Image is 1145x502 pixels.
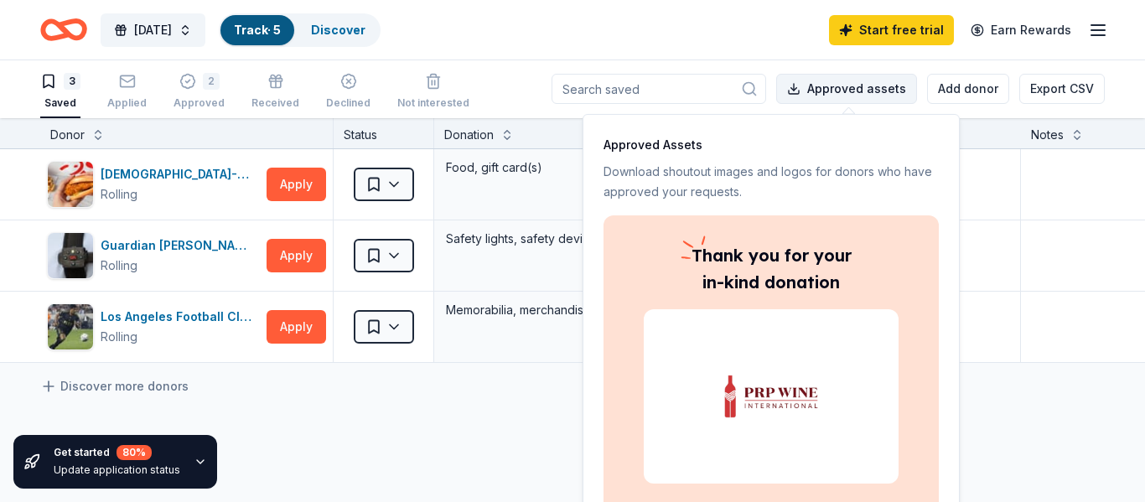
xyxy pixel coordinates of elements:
[334,118,434,148] div: Status
[644,242,899,296] p: you for your in-kind donation
[64,73,80,90] div: 3
[829,15,954,45] a: Start free trial
[267,168,326,201] button: Apply
[107,96,147,110] div: Applied
[326,66,370,118] button: Declined
[552,74,766,104] input: Search saved
[927,74,1009,104] button: Add donor
[203,73,220,90] div: 2
[174,66,225,118] button: 2Approved
[326,96,370,110] div: Declined
[444,298,675,322] div: Memorabilia, merchandise
[101,13,205,47] button: [DATE]
[40,376,189,396] a: Discover more donors
[134,20,172,40] span: [DATE]
[174,96,225,110] div: Approved
[444,125,494,145] div: Donation
[1019,74,1105,104] button: Export CSV
[101,256,137,276] div: Rolling
[604,162,939,202] p: Download shoutout images and logos for donors who have approved your requests.
[397,66,469,118] button: Not interested
[48,233,93,278] img: Image for Guardian Angel Device
[311,23,365,37] a: Discover
[961,15,1081,45] a: Earn Rewards
[47,161,260,208] button: Image for Chick-fil-A (Los Angeles)[DEMOGRAPHIC_DATA]-fil-A ([GEOGRAPHIC_DATA])Rolling
[444,227,675,251] div: Safety lights, safety devices
[267,239,326,272] button: Apply
[664,343,878,450] img: PRP Wine International
[219,13,381,47] button: Track· 5Discover
[54,463,180,477] div: Update application status
[101,307,260,327] div: Los Angeles Football Club
[40,10,87,49] a: Home
[47,303,260,350] button: Image for Los Angeles Football ClubLos Angeles Football ClubRolling
[267,310,326,344] button: Apply
[40,96,80,110] div: Saved
[50,125,85,145] div: Donor
[692,245,743,266] span: Thank
[101,184,137,204] div: Rolling
[397,96,469,110] div: Not interested
[107,66,147,118] button: Applied
[47,232,260,279] button: Image for Guardian Angel DeviceGuardian [PERSON_NAME]Rolling
[117,445,152,460] div: 80 %
[101,164,260,184] div: [DEMOGRAPHIC_DATA]-fil-A ([GEOGRAPHIC_DATA])
[101,327,137,347] div: Rolling
[251,96,299,110] div: Received
[101,235,260,256] div: Guardian [PERSON_NAME]
[251,66,299,118] button: Received
[604,135,939,155] p: Approved Assets
[40,66,80,118] button: 3Saved
[444,156,675,179] div: Food, gift card(s)
[776,74,917,104] button: Approved assets
[48,162,93,207] img: Image for Chick-fil-A (Los Angeles)
[234,23,281,37] a: Track· 5
[54,445,180,460] div: Get started
[48,304,93,349] img: Image for Los Angeles Football Club
[1031,125,1064,145] div: Notes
